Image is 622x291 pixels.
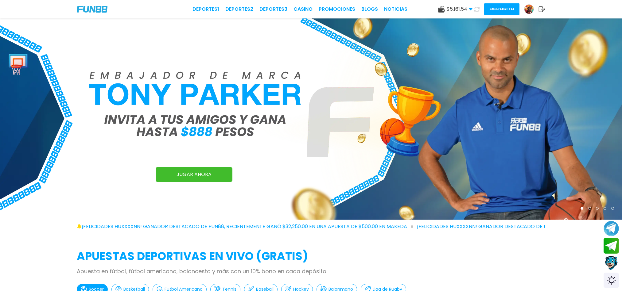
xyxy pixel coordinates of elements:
[82,223,413,230] span: ¡FELICIDADES huxxxxnn! GANADOR DESTACADO DE FUN88, RECIENTEMENTE GANÓ $32,250.00 EN UNA APUESTA D...
[604,273,619,288] div: Switch theme
[77,267,545,275] p: Apuesta en fútbol, fútbol americano, baloncesto y más con un 10% bono en cada depósito
[484,3,519,15] button: Depósito
[77,248,545,265] h2: APUESTAS DEPORTIVAS EN VIVO (gratis)
[447,6,472,13] span: $ 5,161.54
[604,238,619,254] button: Join telegram
[319,6,355,13] a: Promociones
[524,4,538,14] a: Avatar
[192,6,219,13] a: Deportes1
[259,6,287,13] a: Deportes3
[384,6,407,13] a: NOTICIAS
[77,6,107,13] img: Company Logo
[225,6,253,13] a: Deportes2
[604,255,619,271] button: Contact customer service
[294,6,313,13] a: CASINO
[524,5,534,14] img: Avatar
[156,167,232,182] a: JUGAR AHORA
[361,6,378,13] a: BLOGS
[604,220,619,236] button: Join telegram channel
